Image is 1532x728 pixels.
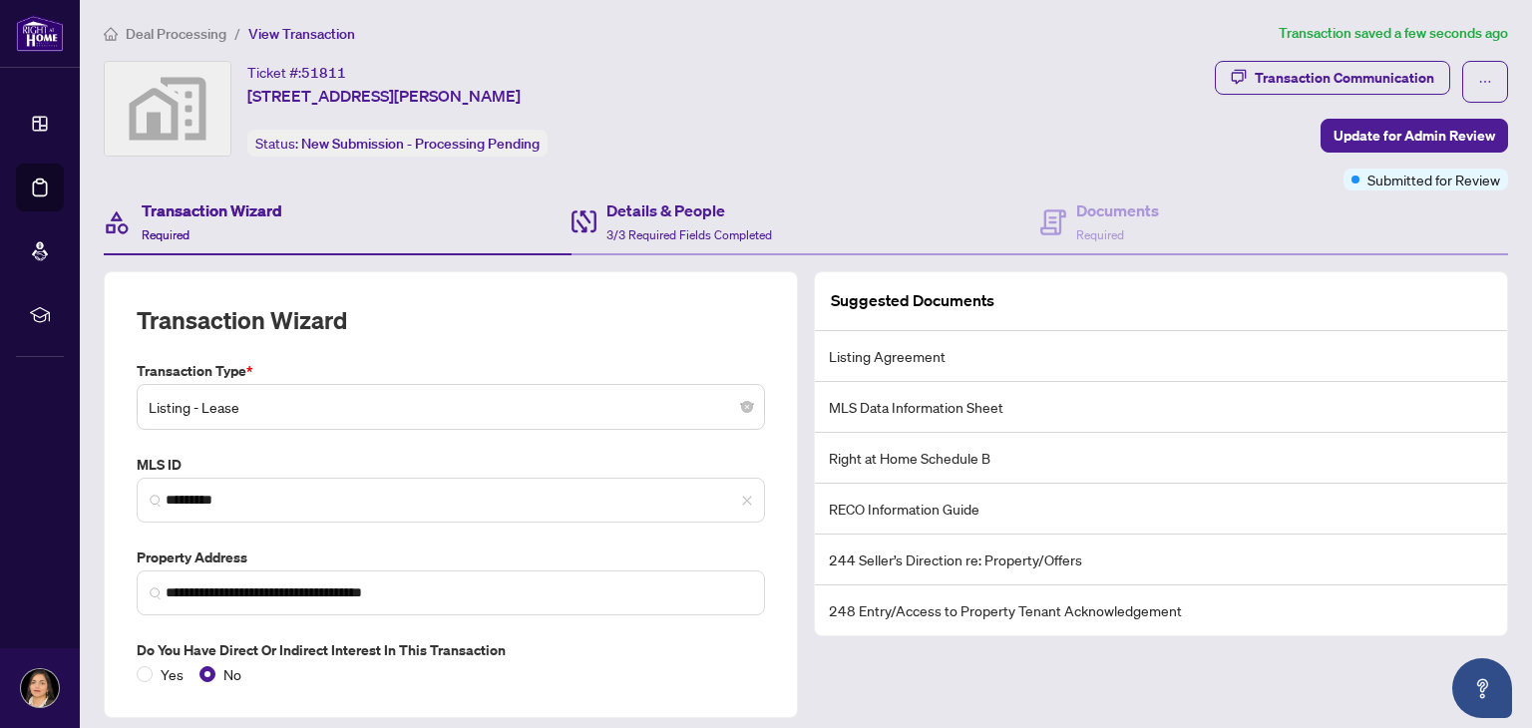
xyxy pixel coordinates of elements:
[301,64,346,82] span: 51811
[815,535,1507,585] li: 244 Seller’s Direction re: Property/Offers
[1076,198,1159,222] h4: Documents
[215,663,249,685] span: No
[142,227,190,242] span: Required
[606,227,772,242] span: 3/3 Required Fields Completed
[1255,62,1434,94] div: Transaction Communication
[126,25,226,43] span: Deal Processing
[815,331,1507,382] li: Listing Agreement
[150,587,162,599] img: search_icon
[153,663,191,685] span: Yes
[105,62,230,156] img: svg%3e
[815,433,1507,484] li: Right at Home Schedule B
[149,388,753,426] span: Listing - Lease
[1367,169,1500,190] span: Submitted for Review
[1334,120,1495,152] span: Update for Admin Review
[137,454,765,476] label: MLS ID
[247,130,548,157] div: Status:
[815,382,1507,433] li: MLS Data Information Sheet
[1478,75,1492,89] span: ellipsis
[104,27,118,41] span: home
[831,288,994,313] article: Suggested Documents
[150,495,162,507] img: search_icon
[741,401,753,413] span: close-circle
[815,585,1507,635] li: 248 Entry/Access to Property Tenant Acknowledgement
[137,360,765,382] label: Transaction Type
[1215,61,1450,95] button: Transaction Communication
[247,84,521,108] span: [STREET_ADDRESS][PERSON_NAME]
[21,669,59,707] img: Profile Icon
[301,135,540,153] span: New Submission - Processing Pending
[1321,119,1508,153] button: Update for Admin Review
[741,495,753,507] span: close
[234,22,240,45] li: /
[137,639,765,661] label: Do you have direct or indirect interest in this transaction
[1452,658,1512,718] button: Open asap
[16,15,64,52] img: logo
[142,198,282,222] h4: Transaction Wizard
[137,546,765,568] label: Property Address
[815,484,1507,535] li: RECO Information Guide
[606,198,772,222] h4: Details & People
[247,61,346,84] div: Ticket #:
[137,304,347,336] h2: Transaction Wizard
[1076,227,1124,242] span: Required
[1279,22,1508,45] article: Transaction saved a few seconds ago
[248,25,355,43] span: View Transaction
